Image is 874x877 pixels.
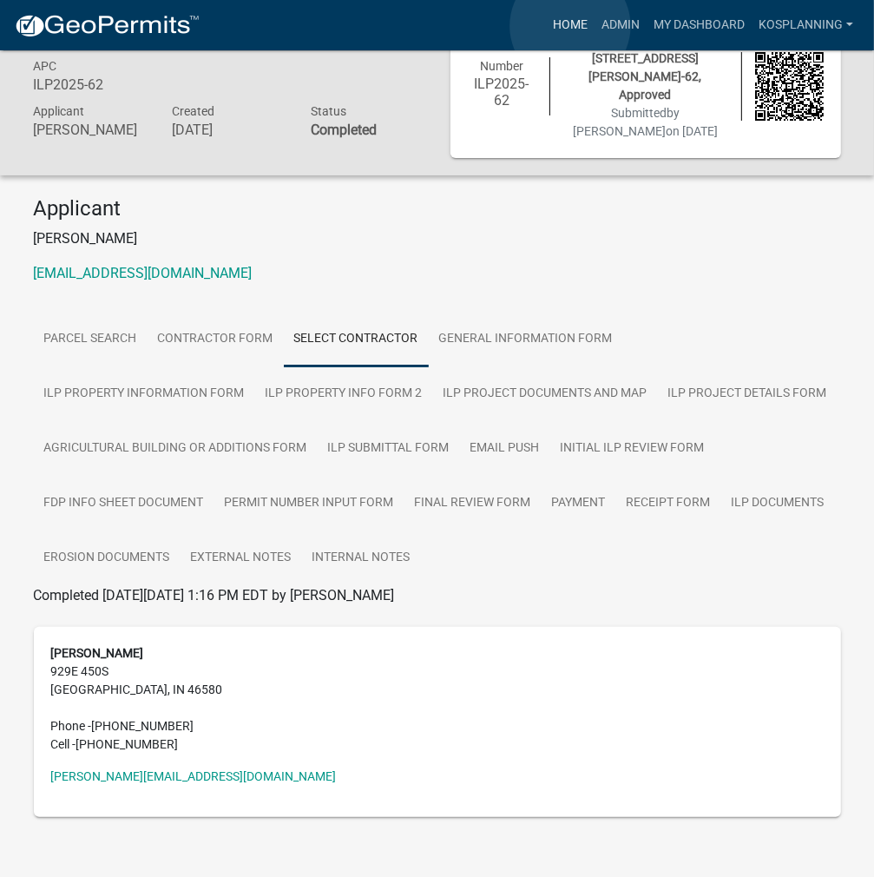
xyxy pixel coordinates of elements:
a: ILP Property Information Form [34,366,255,422]
a: Contractor Form [148,312,284,367]
a: ILP Property Info Form 2 [255,366,433,422]
h4: Applicant [34,196,841,221]
h6: [DATE] [172,122,285,138]
a: Email Push [460,421,550,477]
a: Receipt Form [616,476,721,531]
a: ILP Project Details Form [658,366,838,422]
address: 929E 450S [GEOGRAPHIC_DATA], IN 46580 [51,644,824,754]
span: Submitted on [DATE] [573,106,718,138]
a: ILP Submittal Form [318,421,460,477]
a: External Notes [181,531,302,586]
span: [PHONE_NUMBER] [92,719,194,733]
span: Completed [DATE][DATE] 1:16 PM EDT by [PERSON_NAME] [34,587,395,603]
a: Admin [595,9,647,42]
span: Status [311,104,346,118]
a: ILP Project Documents and Map [433,366,658,422]
a: [PERSON_NAME][EMAIL_ADDRESS][DOMAIN_NAME] [51,769,337,783]
a: Agricultural Building or additions Form [34,421,318,477]
a: Payment [542,476,616,531]
a: kosplanning [752,9,860,42]
h6: ILP2025-62 [34,76,147,93]
a: General Information Form [429,312,623,367]
h6: [PERSON_NAME] [34,122,147,138]
abbr: Cell - [51,737,76,751]
a: Internal Notes [302,531,421,586]
strong: Completed [311,122,377,138]
a: Erosion Documents [34,531,181,586]
a: My Dashboard [647,9,752,42]
abbr: Phone - [51,719,92,733]
span: Created [172,104,214,118]
a: [EMAIL_ADDRESS][DOMAIN_NAME] [34,265,253,281]
img: QR code [755,52,824,121]
span: Number [480,59,523,73]
a: Permit Number Input Form [214,476,404,531]
span: Applicant [34,104,85,118]
p: [PERSON_NAME] [34,228,841,249]
a: Initial ILP Review Form [550,421,715,477]
h6: ILP2025-62 [468,76,536,109]
a: FDP INFO Sheet Document [34,476,214,531]
a: ILP Documents [721,476,835,531]
a: Select contractor [284,312,429,367]
strong: [PERSON_NAME] [51,646,144,660]
a: Final Review Form [404,476,542,531]
span: [PHONE_NUMBER] [76,737,179,751]
a: Parcel search [34,312,148,367]
a: Home [546,9,595,42]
